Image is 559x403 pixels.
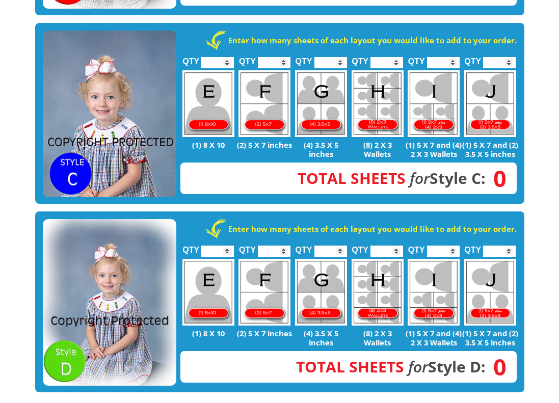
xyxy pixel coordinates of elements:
label: QTY [464,234,481,259]
label: QTY [352,234,368,259]
img: STYLE D [43,219,176,386]
img: I [408,259,460,326]
label: QTY [352,46,368,71]
img: H [352,259,404,326]
strong: Enter how many sheets of each layout you would like to add to your order. [228,35,517,45]
p: (2) 5 X 7 inches [236,329,293,338]
p: (1) 8 X 10 [180,140,237,149]
p: (1) 8 X 10 [180,329,237,338]
img: J [464,259,516,326]
span: Total Sheets [296,356,404,377]
label: QTY [239,46,256,71]
img: I [408,70,460,137]
img: G [295,259,347,326]
label: QTY [182,234,199,259]
img: G [295,70,347,137]
span: 0 [486,173,507,184]
img: E [182,70,234,137]
img: H [352,70,404,137]
p: (1) 5 X 7 and (4) 2 X 3 Wallets [406,329,462,347]
img: F [238,259,290,326]
label: QTY [296,46,312,71]
p: (8) 2 X 3 Wallets [349,329,406,347]
p: (4) 3.5 X 5 inches [293,329,350,347]
strong: Enter how many sheets of each layout you would like to add to your order. [228,224,517,234]
strong: Style D: [296,356,486,377]
label: QTY [239,234,256,259]
p: (2) 5 X 7 inches [236,140,293,149]
p: (1) 5 X 7 and (4) 2 X 3 Wallets [406,140,462,158]
label: QTY [408,46,425,71]
img: F [238,70,290,137]
label: QTY [182,46,199,71]
em: for [410,168,430,189]
label: QTY [408,234,425,259]
label: QTY [464,46,481,71]
p: (8) 2 X 3 Wallets [349,140,406,158]
span: Total Sheets [298,168,406,189]
p: (4) 3.5 X 5 inches [293,140,350,158]
p: (1) 5 X 7 and (2) 3.5 X 5 inches [462,329,519,347]
img: E [182,259,234,326]
p: (1) 5 X 7 and (2) 3.5 X 5 inches [462,140,519,158]
label: QTY [296,234,312,259]
img: J [464,70,516,137]
em: for [408,356,428,377]
img: STYLE C [43,31,176,198]
span: 0 [486,361,507,372]
strong: Style C: [298,168,486,189]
